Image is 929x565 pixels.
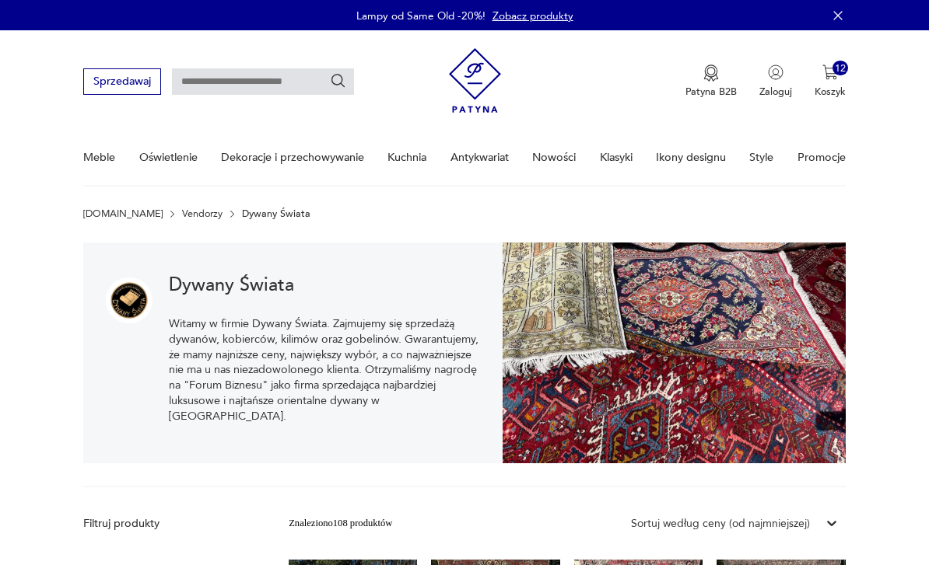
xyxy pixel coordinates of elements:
[532,131,576,184] a: Nowości
[221,131,364,184] a: Dekoracje i przechowywanie
[242,208,310,219] p: Dywany Świata
[83,131,115,184] a: Meble
[815,85,846,99] p: Koszyk
[685,65,737,99] button: Patyna B2B
[833,61,848,76] div: 12
[759,85,792,99] p: Zaloguj
[169,277,480,295] h1: Dywany Świata
[182,208,223,219] a: Vendorzy
[703,65,719,82] img: Ikona medalu
[685,65,737,99] a: Ikona medaluPatyna B2B
[330,73,347,90] button: Szukaj
[822,65,838,80] img: Ikona koszyka
[449,43,501,118] img: Patyna - sklep z meblami i dekoracjami vintage
[387,131,426,184] a: Kuchnia
[656,131,726,184] a: Ikony designu
[749,131,773,184] a: Style
[289,516,392,532] div: Znaleziono 108 produktów
[759,65,792,99] button: Zaloguj
[83,78,160,87] a: Sprzedawaj
[356,9,486,23] p: Lampy od Same Old -20%!
[106,277,152,323] img: Dywany Świata
[600,131,633,184] a: Klasyki
[798,131,846,184] a: Promocje
[493,9,573,23] a: Zobacz produkty
[768,65,784,80] img: Ikonka użytkownika
[503,242,846,463] img: Dywany Świata
[83,516,255,532] p: Filtruj produkty
[83,68,160,94] button: Sprzedawaj
[169,316,480,424] p: Witamy w firmie Dywany Świata. Zajmujemy się sprzedażą dywanów, kobierców, kilimów oraz gobelinów...
[815,65,846,99] button: 12Koszyk
[450,131,509,184] a: Antykwariat
[83,208,163,219] a: [DOMAIN_NAME]
[631,516,810,532] div: Sortuj według ceny (od najmniejszej)
[139,131,198,184] a: Oświetlenie
[685,85,737,99] p: Patyna B2B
